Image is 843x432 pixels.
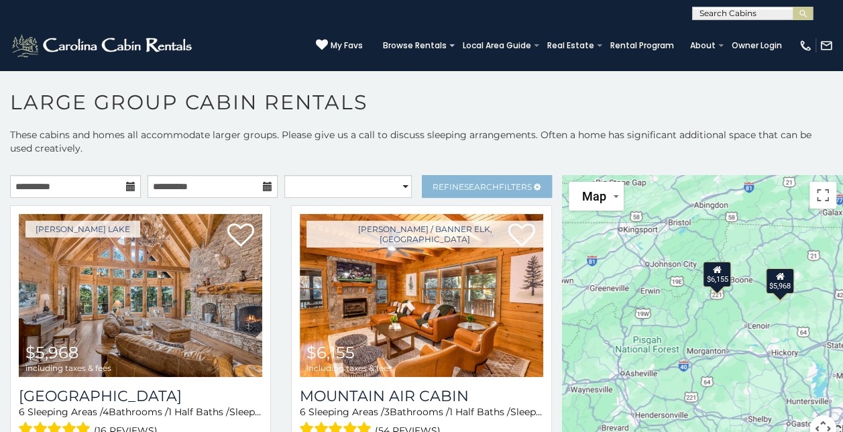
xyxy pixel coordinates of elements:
[316,39,363,52] a: My Favs
[262,406,271,418] span: 19
[300,387,543,405] a: Mountain Air Cabin
[683,36,722,55] a: About
[300,214,543,377] a: Mountain Air Cabin $6,155 including taxes & fees
[543,406,551,418] span: 17
[25,343,78,362] span: $5,968
[300,406,306,418] span: 6
[456,36,538,55] a: Local Area Guide
[799,39,812,52] img: phone-regular-white.png
[725,36,789,55] a: Owner Login
[103,406,109,418] span: 4
[168,406,229,418] span: 1 Half Baths /
[19,387,262,405] h3: Lake Haven Lodge
[19,214,262,377] img: Lake Haven Lodge
[604,36,681,55] a: Rental Program
[384,406,390,418] span: 3
[19,214,262,377] a: Lake Haven Lodge $5,968 including taxes & fees
[433,182,532,192] span: Refine Filters
[809,182,836,209] button: Toggle fullscreen view
[25,364,111,372] span: including taxes & fees
[227,222,254,250] a: Add to favorites
[449,406,510,418] span: 1 Half Baths /
[10,32,196,59] img: White-1-2.png
[569,182,624,211] button: Change map style
[464,182,499,192] span: Search
[582,189,606,203] span: Map
[306,343,355,362] span: $6,155
[19,406,25,418] span: 6
[541,36,601,55] a: Real Estate
[306,221,543,248] a: [PERSON_NAME] / Banner Elk, [GEOGRAPHIC_DATA]
[300,214,543,377] img: Mountain Air Cabin
[765,268,793,294] div: $5,968
[306,364,392,372] span: including taxes & fees
[25,221,140,237] a: [PERSON_NAME] Lake
[703,262,731,287] div: $6,155
[422,175,553,198] a: RefineSearchFilters
[19,387,262,405] a: [GEOGRAPHIC_DATA]
[331,40,363,52] span: My Favs
[820,39,833,52] img: mail-regular-white.png
[376,36,453,55] a: Browse Rentals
